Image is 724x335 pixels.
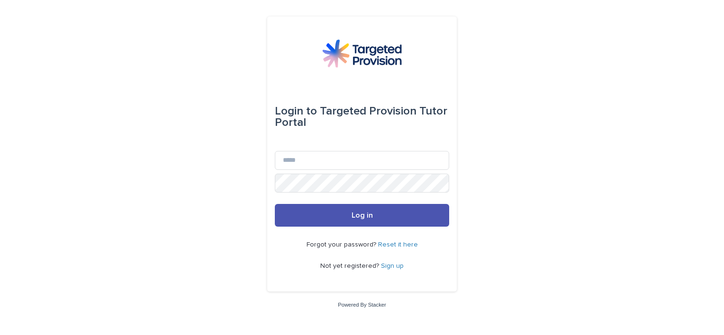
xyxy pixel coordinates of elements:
[378,241,418,248] a: Reset it here
[320,263,381,269] span: Not yet registered?
[275,106,317,117] span: Login to
[352,212,373,219] span: Log in
[381,263,404,269] a: Sign up
[322,39,402,68] img: M5nRWzHhSzIhMunXDL62
[275,204,449,227] button: Log in
[307,241,378,248] span: Forgot your password?
[338,302,386,308] a: Powered By Stacker
[275,98,449,136] div: Targeted Provision Tutor Portal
